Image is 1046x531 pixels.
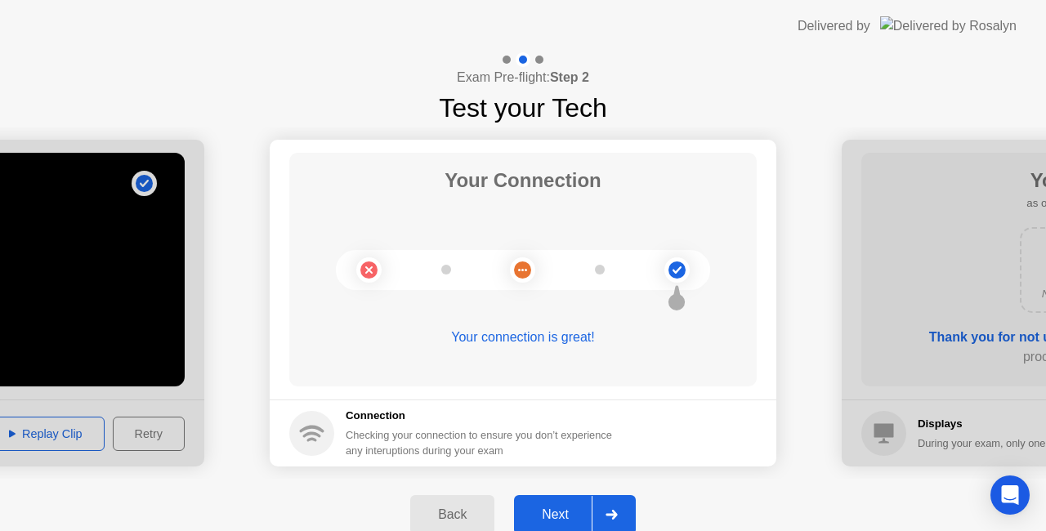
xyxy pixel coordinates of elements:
[798,16,870,36] div: Delivered by
[439,88,607,127] h1: Test your Tech
[519,507,592,522] div: Next
[880,16,1017,35] img: Delivered by Rosalyn
[289,328,757,347] div: Your connection is great!
[445,166,601,195] h1: Your Connection
[550,70,589,84] b: Step 2
[990,475,1030,515] div: Open Intercom Messenger
[346,408,622,424] h5: Connection
[457,68,589,87] h4: Exam Pre-flight:
[346,427,622,458] div: Checking your connection to ensure you don’t experience any interuptions during your exam
[415,507,489,522] div: Back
